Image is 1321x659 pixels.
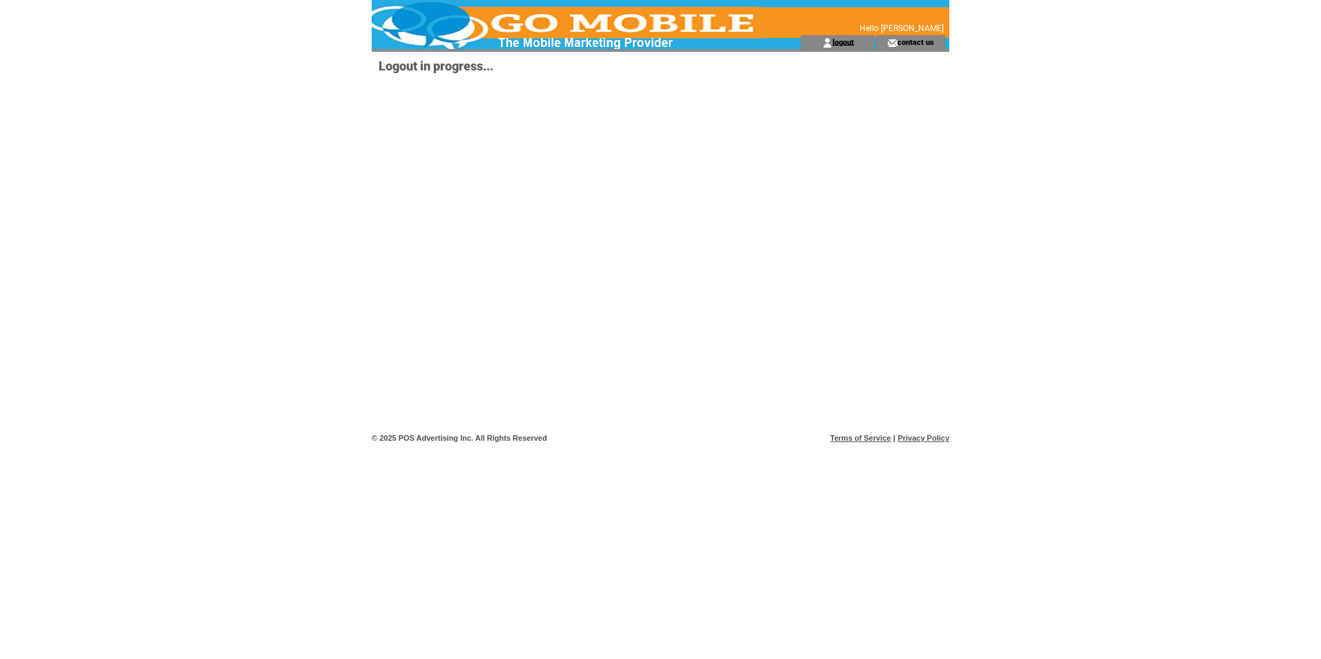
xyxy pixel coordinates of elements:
a: logout [833,37,854,46]
span: Hello [PERSON_NAME] [859,23,944,33]
a: Terms of Service [830,434,891,442]
a: contact us [897,37,934,46]
span: © 2025 POS Advertising Inc. All Rights Reserved [372,434,547,442]
a: Privacy Policy [897,434,949,442]
span: | [893,434,895,442]
span: Logout in progress... [379,59,493,73]
img: contact_us_icon.gif [887,37,897,48]
img: account_icon.gif [822,37,833,48]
